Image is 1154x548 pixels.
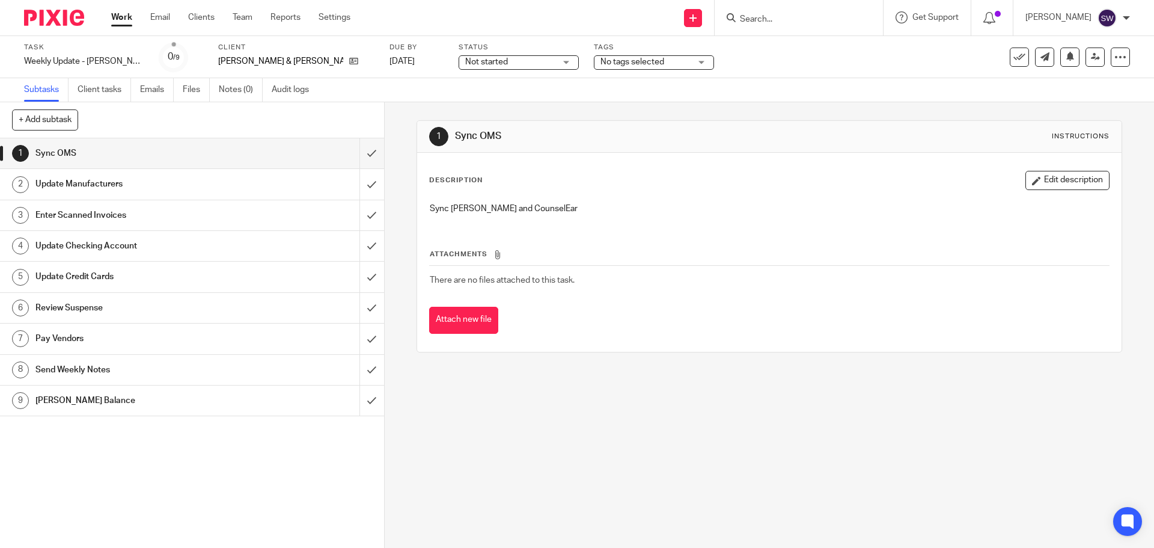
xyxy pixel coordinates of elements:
div: 7 [12,330,29,347]
h1: Sync OMS [455,130,795,143]
label: Task [24,43,144,52]
h1: Update Manufacturers [35,175,243,193]
img: svg%3E [1098,8,1117,28]
h1: Sync OMS [35,144,243,162]
label: Tags [594,43,714,52]
a: Work [111,11,132,23]
span: There are no files attached to this task. [430,276,575,285]
label: Status [459,43,579,52]
div: 9 [12,392,29,409]
label: Due by [389,43,444,52]
h1: Send Weekly Notes [35,361,243,379]
label: Client [218,43,374,52]
span: [DATE] [389,57,415,66]
img: Pixie [24,10,84,26]
p: [PERSON_NAME] & [PERSON_NAME] [218,55,343,67]
a: Client tasks [78,78,131,102]
div: 8 [12,362,29,378]
a: Clients [188,11,215,23]
a: Notes (0) [219,78,263,102]
a: Email [150,11,170,23]
span: Get Support [912,13,959,22]
div: 2 [12,176,29,193]
button: Attach new file [429,307,498,334]
button: Edit description [1025,171,1110,190]
h1: Pay Vendors [35,330,243,348]
div: 6 [12,300,29,316]
a: Subtasks [24,78,69,102]
a: Reports [270,11,301,23]
p: Description [429,176,483,185]
div: Weekly Update - [PERSON_NAME] [24,55,144,67]
div: 3 [12,207,29,224]
span: No tags selected [600,58,664,66]
h1: Update Checking Account [35,237,243,255]
h1: Review Suspense [35,299,243,317]
div: 0 [168,50,180,64]
div: Weekly Update - Browning [24,55,144,67]
p: [PERSON_NAME] [1025,11,1091,23]
h1: Update Credit Cards [35,268,243,286]
div: 5 [12,269,29,286]
span: Not started [465,58,508,66]
div: Instructions [1052,132,1110,141]
p: Sync [PERSON_NAME] and CounselEar [430,203,1108,215]
a: Emails [140,78,174,102]
a: Team [233,11,252,23]
small: /9 [173,54,180,61]
input: Search [739,14,847,25]
button: + Add subtask [12,109,78,130]
div: 1 [429,127,448,146]
h1: [PERSON_NAME] Balance [35,392,243,410]
a: Files [183,78,210,102]
div: 4 [12,238,29,254]
span: Attachments [430,251,487,257]
a: Settings [319,11,350,23]
h1: Enter Scanned Invoices [35,206,243,224]
a: Audit logs [272,78,318,102]
div: 1 [12,145,29,162]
